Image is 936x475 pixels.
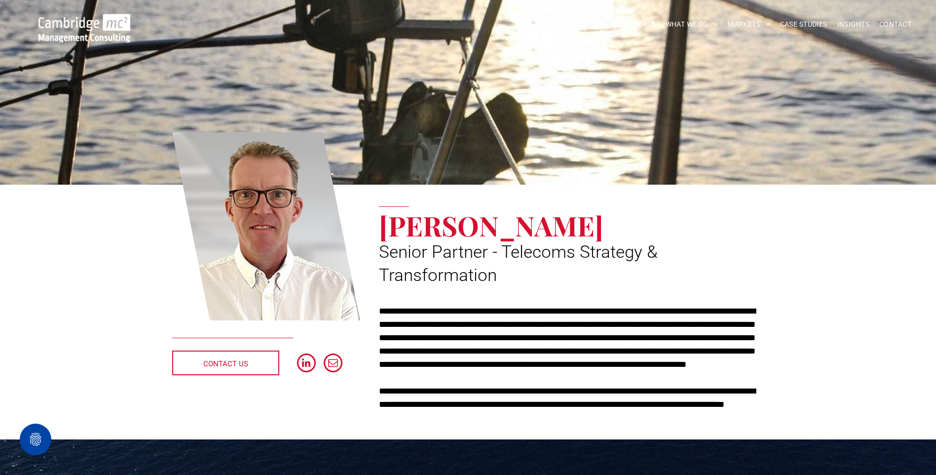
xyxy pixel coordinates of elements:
[324,354,342,375] a: email
[661,17,723,32] a: WHAT WE DO
[874,17,916,32] a: CONTACT
[172,351,279,375] a: CONTACT US
[607,17,660,32] a: OUR PEOPLE
[203,352,248,376] span: CONTACT US
[38,14,130,42] img: Go to Homepage
[297,354,316,375] a: linkedin
[379,242,658,285] span: Senior Partner - Telecoms Strategy & Transformation
[832,17,874,32] a: INSIGHTS
[723,17,775,32] a: MARKETS
[565,17,608,32] a: ABOUT
[775,17,832,32] a: CASE STUDIES
[379,207,603,243] span: [PERSON_NAME]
